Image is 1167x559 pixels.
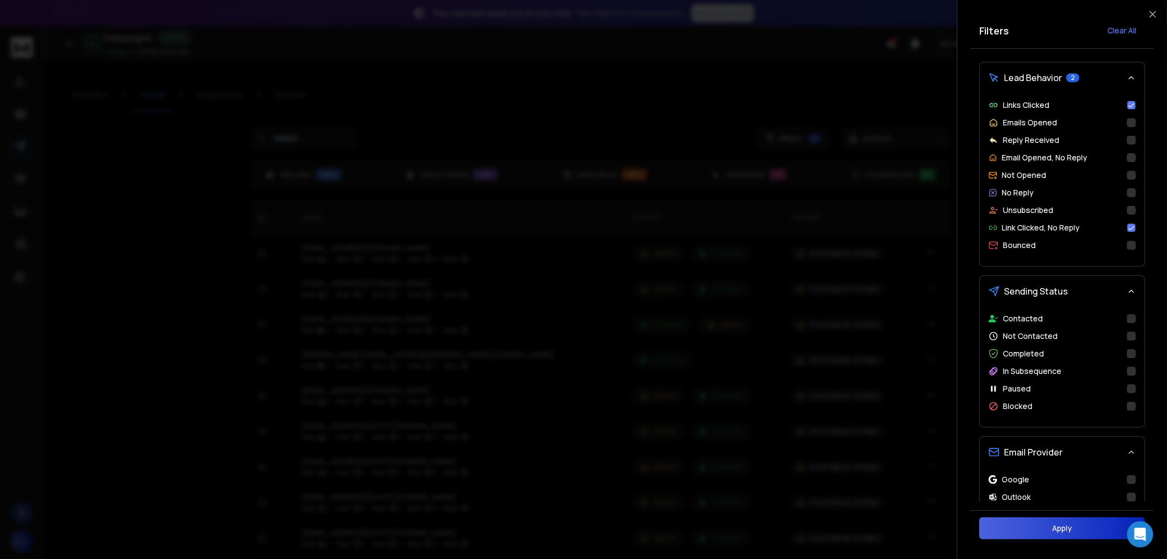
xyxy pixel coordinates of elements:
p: Link Clicked, No Reply [1002,222,1079,233]
button: Lead Behavior2 [980,62,1145,93]
p: Emails Opened [1003,117,1057,128]
p: Blocked [1003,401,1032,412]
p: Links Clicked [1003,100,1049,111]
button: Email Provider [980,437,1145,468]
button: Sending Status [980,276,1145,307]
div: Lead Behavior2 [980,93,1145,266]
p: Not Contacted [1003,331,1058,342]
p: Not Opened [1002,170,1046,181]
div: Sending Status [980,307,1145,427]
p: No Reply [1002,187,1034,198]
button: Apply [979,517,1145,539]
p: Reply Received [1003,135,1059,146]
div: Open Intercom Messenger [1127,521,1153,548]
span: Lead Behavior [1004,71,1062,84]
p: Email Opened, No Reply [1002,152,1087,163]
p: In Subsequence [1003,366,1061,377]
span: 2 [1066,73,1079,82]
div: Email Provider [980,468,1145,535]
span: Sending Status [1004,285,1068,298]
p: Paused [1003,383,1031,394]
button: Clear All [1099,20,1145,42]
p: Bounced [1003,240,1036,251]
p: Google [1002,474,1029,485]
p: Completed [1003,348,1044,359]
p: Outlook [1002,492,1031,503]
p: Unsubscribed [1003,205,1053,216]
p: Contacted [1003,313,1043,324]
span: Email Provider [1004,446,1063,459]
h2: Filters [979,23,1009,38]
